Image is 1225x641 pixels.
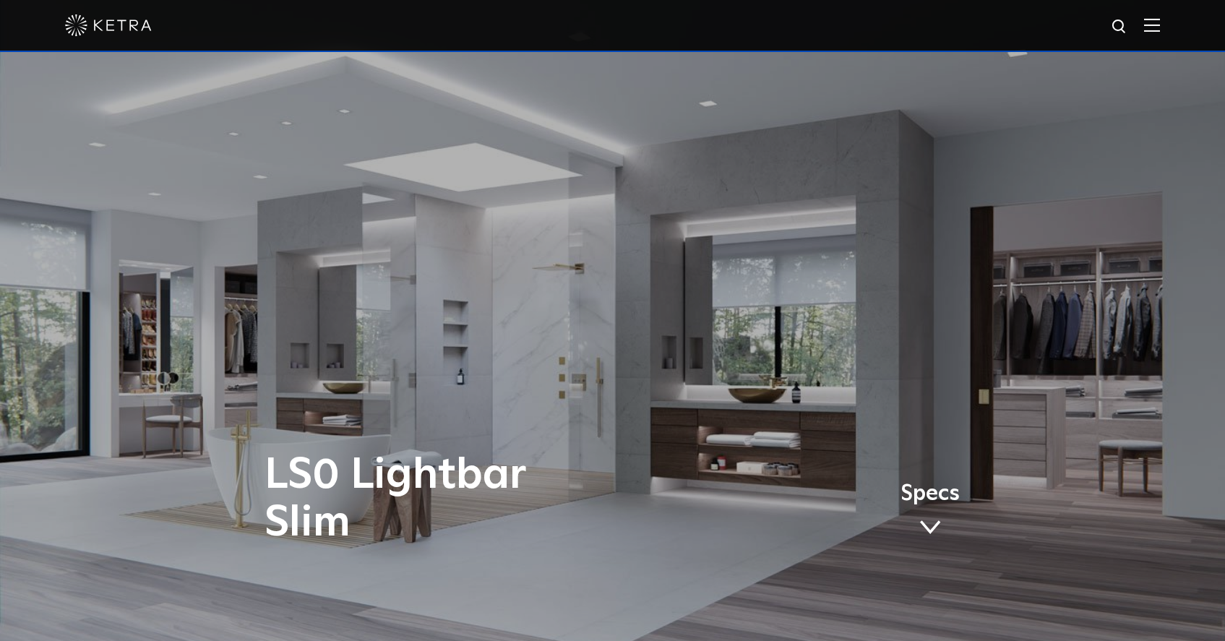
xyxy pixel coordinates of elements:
[265,452,673,547] h1: LS0 Lightbar Slim
[901,483,960,540] a: Specs
[1144,18,1160,32] img: Hamburger%20Nav.svg
[1111,18,1129,36] img: search icon
[901,483,960,504] span: Specs
[65,14,152,36] img: ketra-logo-2019-white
